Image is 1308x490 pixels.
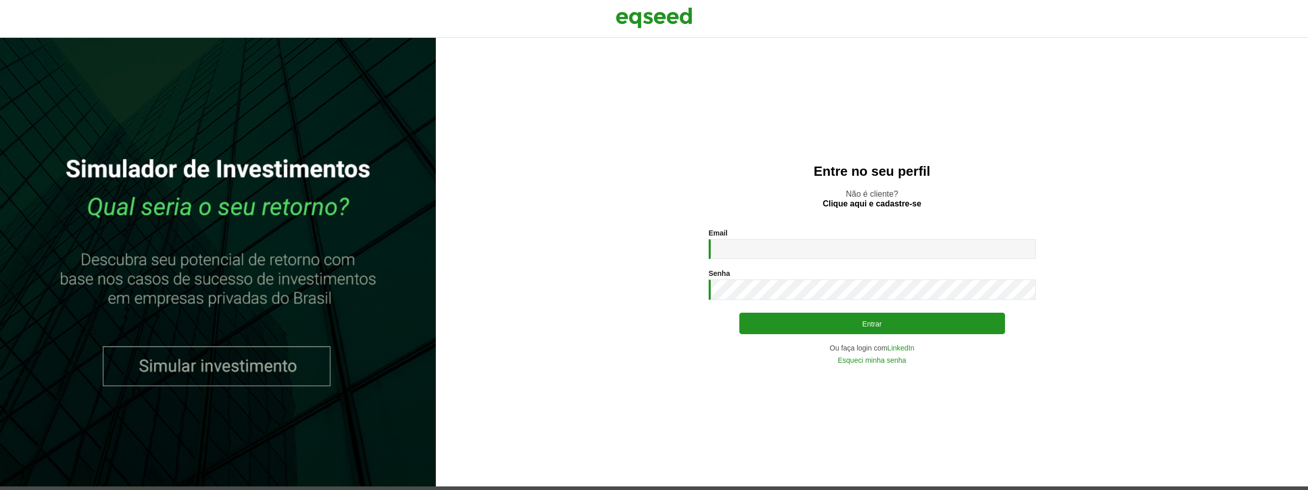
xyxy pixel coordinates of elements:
[709,229,728,237] label: Email
[887,344,915,352] a: LinkedIn
[709,344,1036,352] div: Ou faça login com
[823,200,921,208] a: Clique aqui e cadastre-se
[739,313,1005,334] button: Entrar
[456,189,1288,208] p: Não é cliente?
[616,5,692,31] img: EqSeed Logo
[838,357,906,364] a: Esqueci minha senha
[456,164,1288,179] h2: Entre no seu perfil
[709,270,730,277] label: Senha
